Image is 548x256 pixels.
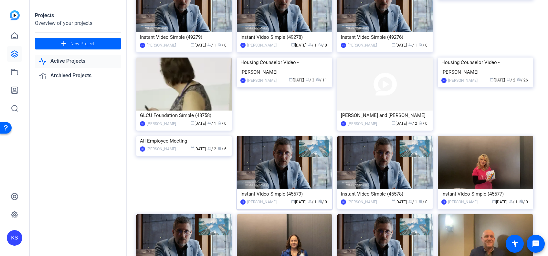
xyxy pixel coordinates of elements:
[392,200,407,204] span: [DATE]
[419,43,427,48] span: / 0
[509,199,513,203] span: group
[191,43,206,48] span: [DATE]
[191,147,206,151] span: [DATE]
[441,199,447,205] div: KS
[392,121,407,126] span: [DATE]
[140,32,228,42] div: Instant Video Simple (49279)
[191,43,195,47] span: calendar_today
[218,147,227,151] span: / 6
[348,42,377,48] div: [PERSON_NAME]
[492,200,507,204] span: [DATE]
[207,146,211,150] span: group
[10,10,20,20] img: blue-gradient.svg
[448,77,478,84] div: [PERSON_NAME]
[408,121,417,126] span: / 2
[441,189,530,199] div: Instant Video Simple (45577)
[306,78,310,81] span: group
[207,121,216,126] span: / 1
[341,189,429,199] div: Instant Video Simple (45578)
[207,121,211,125] span: group
[7,230,22,246] div: KS
[35,69,121,82] a: Archived Projects
[289,78,304,82] span: [DATE]
[291,43,295,47] span: calendar_today
[191,146,195,150] span: calendar_today
[147,121,176,127] div: [PERSON_NAME]
[490,78,505,82] span: [DATE]
[408,200,417,204] span: / 1
[341,43,346,48] div: KS
[35,12,121,19] div: Projects
[218,146,222,150] span: radio
[240,78,246,83] div: KS
[419,200,427,204] span: / 0
[507,78,515,82] span: / 2
[218,43,222,47] span: radio
[218,43,227,48] span: / 0
[318,43,322,47] span: radio
[308,199,312,203] span: group
[419,121,427,126] span: / 0
[60,40,68,48] mat-icon: add
[218,121,227,126] span: / 0
[318,199,322,203] span: radio
[240,189,329,199] div: Instant Video Simple (45579)
[419,121,423,125] span: radio
[509,200,518,204] span: / 1
[140,121,145,126] div: KS
[35,38,121,49] button: New Project
[341,111,429,120] div: [PERSON_NAME] and [PERSON_NAME]
[291,199,295,203] span: calendar_today
[308,43,317,48] span: / 1
[519,199,523,203] span: radio
[392,43,407,48] span: [DATE]
[316,78,327,82] span: / 11
[291,43,306,48] span: [DATE]
[308,43,312,47] span: group
[448,199,478,205] div: [PERSON_NAME]
[341,32,429,42] div: Instant Video Simple (49276)
[511,240,519,248] mat-icon: accessibility
[490,78,494,81] span: calendar_today
[441,58,530,77] div: Housing Counselor Video - [PERSON_NAME]
[517,78,528,82] span: / 26
[240,199,246,205] div: KS
[306,78,314,82] span: / 3
[191,121,195,125] span: calendar_today
[392,43,395,47] span: calendar_today
[392,199,395,203] span: calendar_today
[218,121,222,125] span: radio
[207,147,216,151] span: / 2
[408,43,412,47] span: group
[519,200,528,204] span: / 0
[341,199,346,205] div: KS
[240,58,329,77] div: Housing Counselor Video - [PERSON_NAME]
[247,42,277,48] div: [PERSON_NAME]
[517,78,521,81] span: radio
[441,78,447,83] div: KS
[408,43,417,48] span: / 1
[291,200,306,204] span: [DATE]
[140,111,228,120] div: GLCU Foundation Simple (48758)
[492,199,496,203] span: calendar_today
[140,146,145,152] div: KS
[318,43,327,48] span: / 0
[419,43,423,47] span: radio
[240,32,329,42] div: Instant Video Simple (49278)
[316,78,320,81] span: radio
[507,78,511,81] span: group
[140,136,228,146] div: All Employee Meeting
[147,42,176,48] div: [PERSON_NAME]
[419,199,423,203] span: radio
[207,43,211,47] span: group
[408,199,412,203] span: group
[348,199,377,205] div: [PERSON_NAME]
[247,199,277,205] div: [PERSON_NAME]
[532,240,540,248] mat-icon: message
[289,78,293,81] span: calendar_today
[207,43,216,48] span: / 1
[341,121,346,126] div: KS
[70,40,95,47] span: New Project
[392,121,395,125] span: calendar_today
[240,43,246,48] div: KS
